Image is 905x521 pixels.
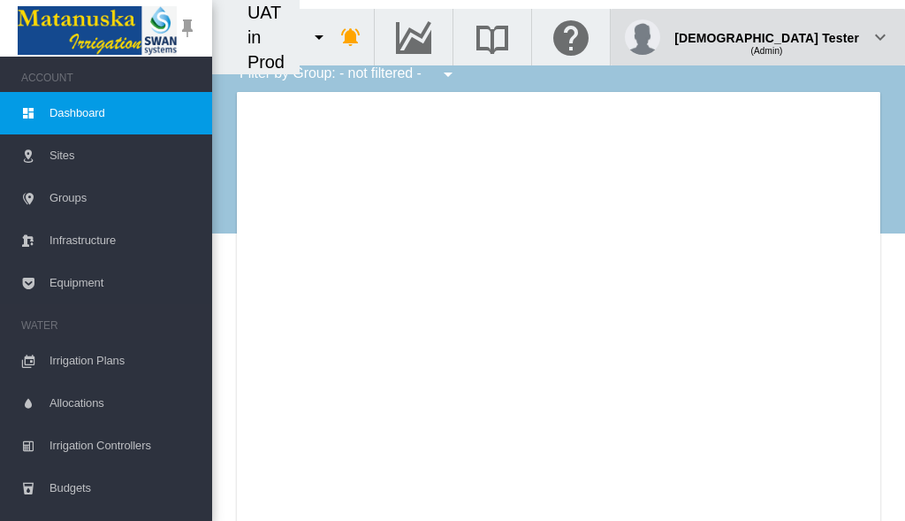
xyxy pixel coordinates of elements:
[226,57,471,92] div: Filter by Group: - not filtered -
[333,19,369,55] button: icon-bell-ring
[392,27,435,48] md-icon: Go to the Data Hub
[471,27,513,48] md-icon: Search the knowledge base
[611,9,905,65] button: [DEMOGRAPHIC_DATA] Tester (Admin) icon-chevron-down
[49,340,198,382] span: Irrigation Plans
[21,311,198,340] span: WATER
[49,467,198,510] span: Budgets
[49,382,198,425] span: Allocations
[177,18,198,39] md-icon: icon-pin
[49,134,198,177] span: Sites
[625,19,660,55] img: profile.jpg
[674,22,859,40] div: [DEMOGRAPHIC_DATA] Tester
[49,92,198,134] span: Dashboard
[301,19,337,55] button: icon-menu-down
[550,27,592,48] md-icon: Click here for help
[308,27,330,48] md-icon: icon-menu-down
[49,177,198,219] span: Groups
[21,64,198,92] span: ACCOUNT
[49,425,198,467] span: Irrigation Controllers
[340,27,361,48] md-icon: icon-bell-ring
[49,219,198,262] span: Infrastructure
[870,27,891,48] md-icon: icon-chevron-down
[49,262,198,304] span: Equipment
[751,46,783,56] span: (Admin)
[18,6,177,55] img: Matanuska_LOGO.png
[437,64,459,85] md-icon: icon-menu-down
[430,57,466,92] button: icon-menu-down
